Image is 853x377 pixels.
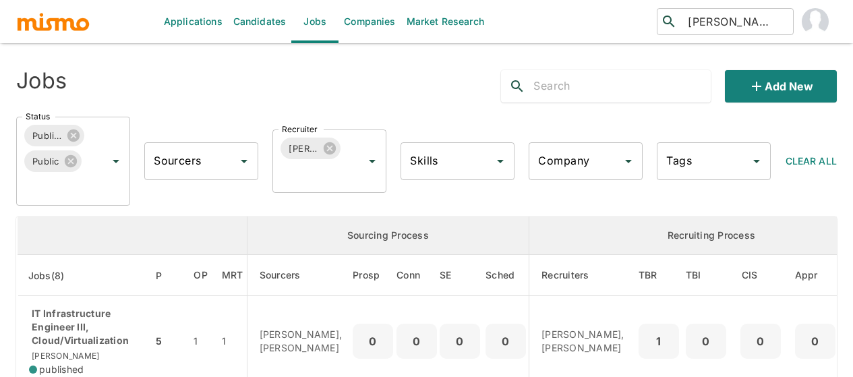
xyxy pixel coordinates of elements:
button: Open [363,152,382,171]
th: Sent Emails [437,255,483,296]
div: Public [24,150,82,172]
th: Prospects [353,255,396,296]
span: [PERSON_NAME] [281,141,326,156]
p: 0 [746,332,775,351]
p: IT Infrastructure Engineer III, Cloud/Virtualization [29,307,142,347]
p: 0 [691,332,721,351]
th: Approved [792,255,839,296]
p: 0 [445,332,475,351]
th: To Be Interviewed [682,255,730,296]
label: Recruiter [282,123,318,135]
button: Open [747,152,766,171]
button: Open [491,152,510,171]
h4: Jobs [16,67,67,94]
div: Published [24,125,84,146]
th: Client Interview Scheduled [730,255,792,296]
th: Recruiters [529,255,635,296]
label: Status [26,111,50,122]
input: Search [533,76,711,97]
th: Sched [483,255,529,296]
span: P [156,268,179,284]
span: [PERSON_NAME] [29,351,99,361]
p: [PERSON_NAME], [PERSON_NAME] [541,328,624,355]
button: search [501,70,533,103]
th: Priority [152,255,183,296]
th: Connections [396,255,437,296]
p: [PERSON_NAME], [PERSON_NAME] [260,328,343,355]
input: Candidate search [682,12,788,31]
div: [PERSON_NAME] [281,138,341,159]
th: Sourcing Process [247,216,529,255]
span: Published [24,128,70,144]
img: Maia Reyes [802,8,829,35]
th: To Be Reviewed [635,255,682,296]
span: published [39,363,84,376]
th: Market Research Total [218,255,247,296]
button: Open [107,152,125,171]
p: 0 [491,332,521,351]
p: 0 [800,332,830,351]
th: Open Positions [183,255,218,296]
span: Clear All [786,155,837,167]
p: 1 [644,332,674,351]
th: Sourcers [247,255,353,296]
button: Add new [725,70,837,103]
img: logo [16,11,90,32]
span: Public [24,154,67,169]
span: Jobs(8) [28,268,82,284]
button: Open [619,152,638,171]
p: 0 [358,332,388,351]
p: 0 [402,332,432,351]
button: Open [235,152,254,171]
